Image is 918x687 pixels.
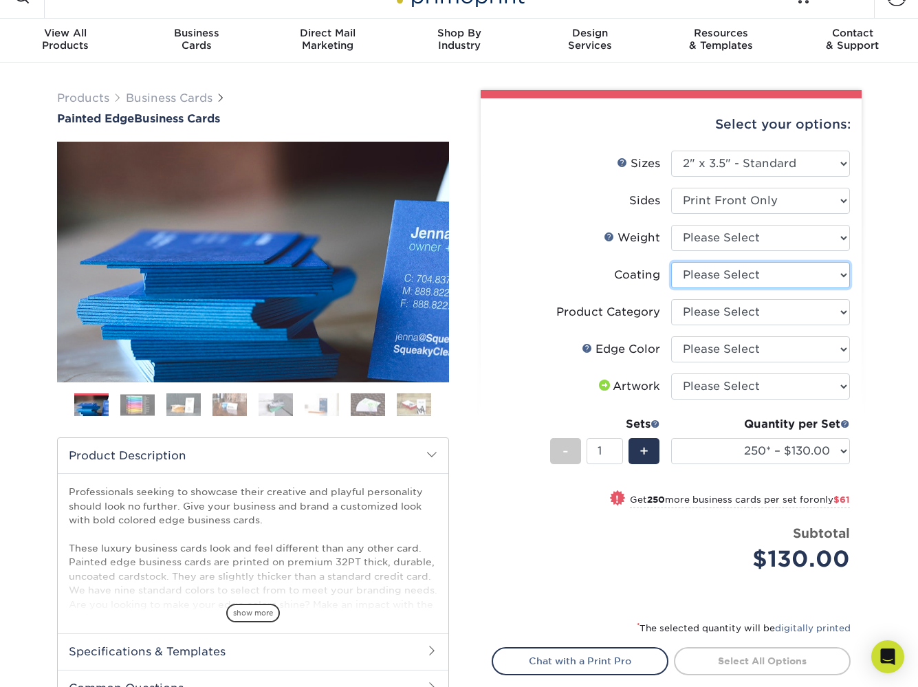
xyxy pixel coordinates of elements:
[629,193,660,209] div: Sides
[393,27,525,52] div: Industry
[305,393,339,417] img: Business Cards 06
[813,494,850,505] span: only
[656,19,787,63] a: Resources& Templates
[74,389,109,423] img: Business Cards 01
[681,543,850,576] div: $130.00
[787,19,918,63] a: Contact& Support
[525,19,656,63] a: DesignServices
[262,27,393,39] span: Direct Mail
[131,19,263,63] a: BusinessCards
[120,394,155,415] img: Business Cards 02
[397,393,431,417] img: Business Cards 08
[126,91,212,105] a: Business Cards
[259,393,293,417] img: Business Cards 05
[525,27,656,39] span: Design
[615,492,619,506] span: !
[637,623,851,633] small: The selected quantity will be
[630,494,850,508] small: Get more business cards per set for
[596,378,660,395] div: Artwork
[58,633,448,669] h2: Specifications & Templates
[57,112,134,125] span: Painted Edge
[58,438,448,473] h2: Product Description
[656,27,787,52] div: & Templates
[871,640,904,673] div: Open Intercom Messenger
[617,155,660,172] div: Sizes
[57,112,449,125] a: Painted EdgeBusiness Cards
[604,230,660,246] div: Weight
[556,304,660,320] div: Product Category
[582,341,660,358] div: Edge Color
[525,27,656,52] div: Services
[647,494,665,505] strong: 250
[57,91,109,105] a: Products
[57,112,449,125] h1: Business Cards
[131,27,263,52] div: Cards
[131,27,263,39] span: Business
[351,393,385,417] img: Business Cards 07
[833,494,850,505] span: $61
[57,66,449,458] img: Painted Edge 01
[492,647,668,675] a: Chat with a Print Pro
[393,19,525,63] a: Shop ByIndustry
[562,441,569,461] span: -
[212,393,247,417] img: Business Cards 04
[671,416,850,433] div: Quantity per Set
[793,525,850,541] strong: Subtotal
[656,27,787,39] span: Resources
[674,647,851,675] a: Select All Options
[787,27,918,39] span: Contact
[393,27,525,39] span: Shop By
[787,27,918,52] div: & Support
[614,267,660,283] div: Coating
[492,98,851,151] div: Select your options:
[775,623,851,633] a: digitally printed
[166,393,201,417] img: Business Cards 03
[262,27,393,52] div: Marketing
[262,19,393,63] a: Direct MailMarketing
[640,441,648,461] span: +
[226,604,280,622] span: show more
[550,416,660,433] div: Sets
